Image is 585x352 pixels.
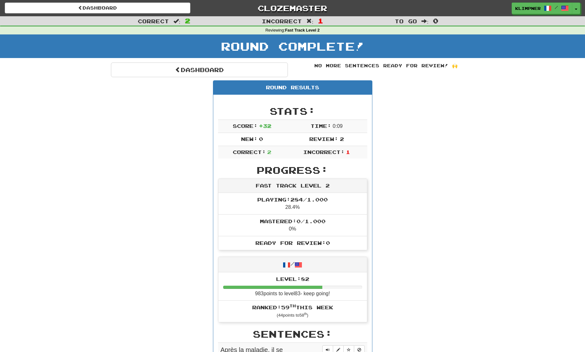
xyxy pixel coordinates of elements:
span: 1 [318,17,323,25]
h1: Round Complete! [2,40,583,53]
span: New: [241,136,258,142]
li: 28.4% [218,193,367,215]
span: 0 [259,136,263,142]
span: Correct [138,18,169,24]
span: Level: 82 [276,276,309,282]
span: : [306,18,313,24]
span: 1 [346,149,350,155]
span: / [555,5,558,10]
span: Incorrect [262,18,302,24]
span: + 32 [259,123,271,129]
div: Fast Track Level 2 [218,179,367,193]
li: 983 points to level 83 - keep going! [218,272,367,301]
span: Score: [233,123,258,129]
span: Review: [309,136,338,142]
span: Incorrect: [303,149,345,155]
div: / [218,257,367,272]
span: 0 [433,17,438,25]
sup: th [304,312,307,316]
h2: Sentences: [218,329,367,339]
span: Correct: [233,149,266,155]
span: Playing: 284 / 1.000 [257,196,328,202]
span: : [421,18,428,24]
a: Dashboard [111,62,288,77]
span: Ready for Review: 0 [255,240,330,246]
div: Round Results [213,81,372,95]
span: Ranked: 59 this week [252,304,333,310]
div: No more sentences ready for review! 🙌 [297,62,474,69]
strong: Fast Track Level 2 [285,28,320,33]
span: : [173,18,180,24]
a: Clozemaster [200,3,385,14]
li: 0% [218,214,367,236]
h2: Stats: [218,106,367,116]
span: To go [395,18,417,24]
span: klimpner [515,5,541,11]
a: Dashboard [5,3,190,13]
span: Mastered: 0 / 1.000 [260,218,325,224]
sup: th [289,304,296,308]
h2: Progress: [218,165,367,175]
span: 2 [340,136,344,142]
span: Time: [311,123,331,129]
a: klimpner / [512,3,572,14]
span: 0 : 0 9 [333,123,343,129]
span: 2 [267,149,271,155]
span: 2 [185,17,190,25]
small: ( 44 points to 58 ) [277,313,308,318]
